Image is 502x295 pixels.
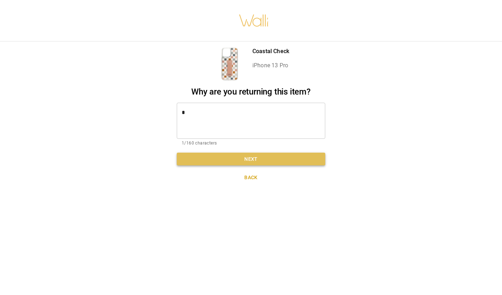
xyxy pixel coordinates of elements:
p: 1/160 characters [182,140,320,147]
img: walli-inc.myshopify.com [239,5,269,36]
p: iPhone 13 Pro [252,61,289,70]
p: Coastal Check [252,47,289,56]
button: Next [177,153,325,166]
button: Back [177,171,325,184]
h2: Why are you returning this item? [177,87,325,97]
